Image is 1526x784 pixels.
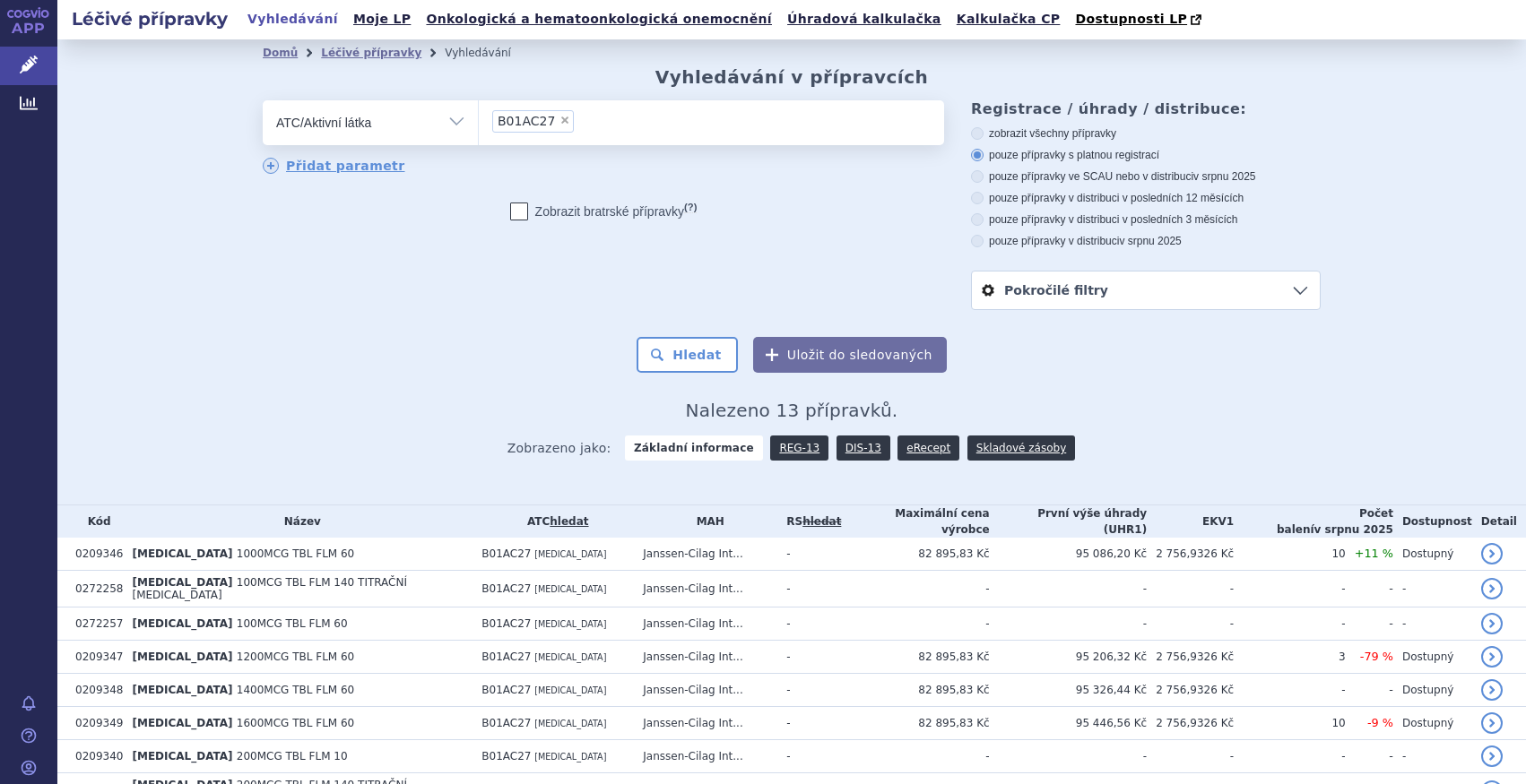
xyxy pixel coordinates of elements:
[634,641,777,674] td: Janssen-Cilag Int...
[237,650,354,663] span: 1200MCG TBL FLM 60
[990,538,1147,571] td: 95 086,20 Kč
[1147,607,1234,641] td: -
[777,674,841,707] td: -
[841,607,989,641] td: -
[971,234,1321,248] label: pouze přípravky v distribuci
[132,717,232,729] span: [MEDICAL_DATA]
[841,571,989,607] td: -
[348,7,416,31] a: Moje LP
[321,47,421,59] a: Léčivé přípravky
[634,538,777,571] td: Janssen-Cilag Int...
[66,740,123,773] td: 0209340
[841,707,989,740] td: 82 895,83 Kč
[66,505,123,538] th: Kód
[237,684,354,696] span: 1400MCG TBL FLM 60
[1393,740,1472,773] td: -
[971,212,1321,227] label: pouze přípravky v distribuci v posledních 3 měsících
[481,582,531,595] span: B01AC27
[990,607,1147,641] td: -
[132,750,232,762] span: [MEDICAL_DATA]
[634,571,777,607] td: Janssen-Cilag Int...
[481,717,531,729] span: B01AC27
[802,515,841,528] del: hledat
[1393,571,1472,607] td: -
[841,674,989,707] td: 82 895,83 Kč
[559,115,570,125] span: ×
[1075,12,1187,26] span: Dostupnosti LP
[132,576,407,601] span: 100MCG TBL FLM 140 TITRAČNÍ [MEDICAL_DATA]
[972,271,1320,309] a: Pokročilé filtry
[1481,679,1503,701] a: detail
[990,505,1147,538] th: První výše úhrady (UHR1)
[1070,7,1210,32] a: Dostupnosti LP
[1147,674,1234,707] td: 2 756,9326 Kč
[534,685,606,695] span: [MEDICAL_DATA]
[481,650,531,663] span: B01AC27
[1234,740,1346,773] td: -
[777,740,841,773] td: -
[1147,707,1234,740] td: 2 756,9326 Kč
[782,7,947,31] a: Úhradová kalkulačka
[1355,547,1393,560] span: +11 %
[634,674,777,707] td: Janssen-Cilag Int...
[66,538,123,571] td: 0209346
[1147,641,1234,674] td: 2 756,9326 Kč
[637,337,738,373] button: Hledat
[510,202,698,220] label: Zobrazit bratrské přípravky
[1147,538,1234,571] td: 2 756,9326 Kč
[684,202,697,213] abbr: (?)
[770,435,828,461] a: REG-13
[534,752,606,762] span: [MEDICAL_DATA]
[237,750,348,762] span: 200MCG TBL FLM 10
[897,435,959,461] a: eRecept
[1119,235,1181,247] span: v srpnu 2025
[132,650,232,663] span: [MEDICAL_DATA]
[263,47,298,59] a: Domů
[1481,646,1503,668] a: detail
[1367,716,1393,729] span: -9 %
[421,7,777,31] a: Onkologická a hematoonkologická onemocnění
[686,400,898,421] span: Nalezeno 13 přípravků.
[237,547,354,560] span: 1000MCG TBL FLM 60
[841,505,989,538] th: Maximální cena výrobce
[753,337,947,373] button: Uložit do sledovaných
[1314,523,1393,536] span: v srpnu 2025
[132,684,232,696] span: [MEDICAL_DATA]
[634,505,777,538] th: MAH
[971,126,1321,141] label: zobrazit všechny přípravky
[777,707,841,740] td: -
[951,7,1066,31] a: Kalkulačka CP
[66,607,123,641] td: 0272257
[1481,613,1503,634] a: detail
[625,435,763,461] strong: Základní informace
[990,740,1147,773] td: -
[634,607,777,641] td: Janssen-Cilag Int...
[534,549,606,559] span: [MEDICAL_DATA]
[481,547,531,560] span: B01AC27
[1234,607,1346,641] td: -
[990,674,1147,707] td: 95 326,44 Kč
[1147,571,1234,607] td: -
[971,191,1321,205] label: pouze přípravky v distribuci v posledních 12 měsících
[534,584,606,594] span: [MEDICAL_DATA]
[1481,745,1503,767] a: detail
[841,740,989,773] td: -
[802,515,841,528] a: vyhledávání neobsahuje žádnou platnou referenční skupinu
[66,641,123,674] td: 0209347
[1234,505,1393,538] th: Počet balení
[1393,607,1472,641] td: -
[837,435,890,461] a: DIS-13
[123,505,473,538] th: Název
[1193,170,1255,183] span: v srpnu 2025
[1147,505,1234,538] th: EKV1
[971,100,1321,117] h3: Registrace / úhrady / distribuce:
[57,6,242,31] h2: Léčivé přípravky
[473,505,634,538] th: ATC
[777,571,841,607] td: -
[481,684,531,696] span: B01AC27
[1393,641,1472,674] td: Dostupný
[1234,707,1346,740] td: 10
[550,515,588,528] a: hledat
[534,652,606,662] span: [MEDICAL_DATA]
[1234,538,1346,571] td: 10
